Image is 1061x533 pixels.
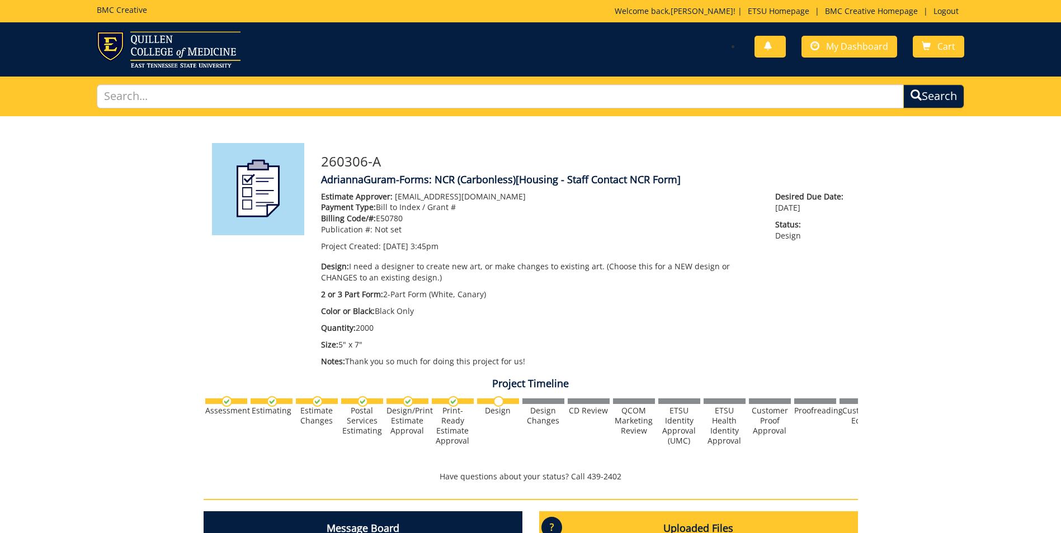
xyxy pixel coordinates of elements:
span: Size: [321,339,338,350]
span: [Housing - Staff Contact NCR Form] [516,173,681,186]
div: QCOM Marketing Review [613,406,655,436]
div: Design/Print Estimate Approval [386,406,428,436]
p: E50780 [321,213,759,224]
a: Cart [913,36,964,58]
div: CD Review [568,406,610,416]
span: Cart [937,40,955,53]
div: Design Changes [522,406,564,426]
span: Billing Code/#: [321,213,376,223]
div: Estimating [251,406,293,416]
span: Estimate Approver: [321,191,393,202]
div: Estimate Changes [296,406,338,426]
p: I need a designer to create new art, or make changes to existing art. (Choose this for a NEW desi... [321,261,759,283]
p: Bill to Index / Grant # [321,202,759,213]
div: ETSU Identity Approval (UMC) [658,406,700,446]
a: [PERSON_NAME] [671,6,733,16]
div: Print-Ready Estimate Approval [432,406,474,446]
a: ETSU Homepage [742,6,815,16]
p: 5" x 7" [321,339,759,350]
div: Design [477,406,519,416]
span: Publication #: [321,224,372,235]
img: checkmark [312,396,323,407]
a: BMC Creative Homepage [819,6,923,16]
a: My Dashboard [801,36,897,58]
span: Not set [375,224,402,235]
p: [EMAIL_ADDRESS][DOMAIN_NAME] [321,191,759,202]
div: Proofreading [794,406,836,416]
div: ETSU Health Identity Approval [704,406,746,446]
p: 2-Part Form (White, Canary) [321,289,759,300]
span: 2 or 3 Part Form: [321,289,383,299]
h4: Project Timeline [204,378,858,389]
h3: 260306-A [321,154,850,169]
span: Quantity: [321,322,356,333]
img: checkmark [448,396,459,407]
p: Design [775,219,849,241]
span: Desired Due Date: [775,191,849,202]
p: Welcome back, ! | | | [615,6,964,17]
a: Logout [928,6,964,16]
p: 2000 [321,322,759,334]
img: ETSU logo [97,31,241,68]
div: Assessment [205,406,247,416]
span: [DATE] 3:45pm [383,241,438,251]
span: Project Created: [321,241,381,251]
img: Product featured image [212,143,304,235]
span: My Dashboard [826,40,888,53]
h4: AdriannaGuram-Forms: NCR (Carbonless) [321,174,850,185]
p: [DATE] [775,191,849,213]
img: checkmark [403,396,413,407]
div: Postal Services Estimating [341,406,383,436]
img: no [493,396,504,407]
p: Have questions about your status? Call 439-2402 [204,471,858,482]
span: Notes: [321,356,345,367]
div: Customer Edits [840,406,881,426]
p: Black Only [321,306,759,317]
span: Status: [775,219,849,230]
img: checkmark [221,396,232,407]
span: Color or Black: [321,306,375,316]
div: Customer Proof Approval [749,406,791,436]
img: checkmark [357,396,368,407]
h5: BMC Creative [97,6,147,14]
input: Search... [97,84,904,108]
img: checkmark [267,396,277,407]
p: Thank you so much for doing this project for us! [321,356,759,367]
button: Search [903,84,964,108]
span: Design: [321,261,349,272]
span: Payment Type: [321,202,376,212]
